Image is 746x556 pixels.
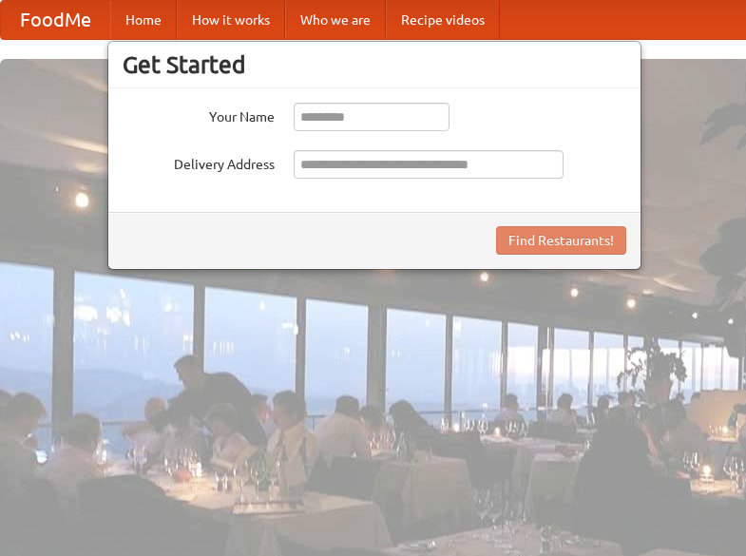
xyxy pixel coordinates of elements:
[123,150,275,174] label: Delivery Address
[177,1,285,39] a: How it works
[1,1,110,39] a: FoodMe
[110,1,177,39] a: Home
[386,1,500,39] a: Recipe videos
[285,1,386,39] a: Who we are
[123,50,626,79] h3: Get Started
[123,103,275,126] label: Your Name
[496,226,626,255] button: Find Restaurants!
